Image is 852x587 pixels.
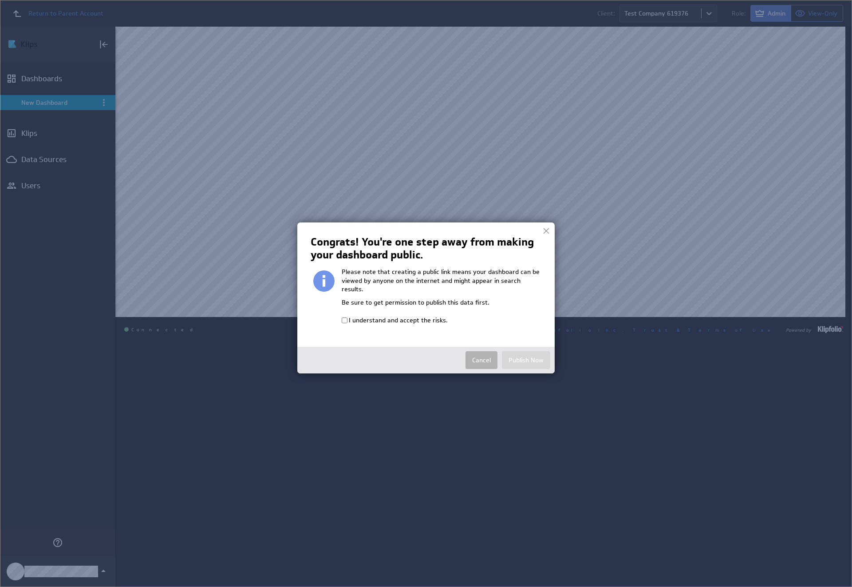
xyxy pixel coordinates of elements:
button: Cancel [465,351,497,369]
h2: Congrats! You're one step away from making your dashboard public. [311,236,539,261]
button: Publish Now [502,351,550,369]
label: I understand and accept the risks. [349,316,448,324]
p: Be sure to get permission to publish this data first. [342,298,541,312]
p: Please note that creating a public link means your dashboard can be viewed by anyone on the inter... [342,268,541,298]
